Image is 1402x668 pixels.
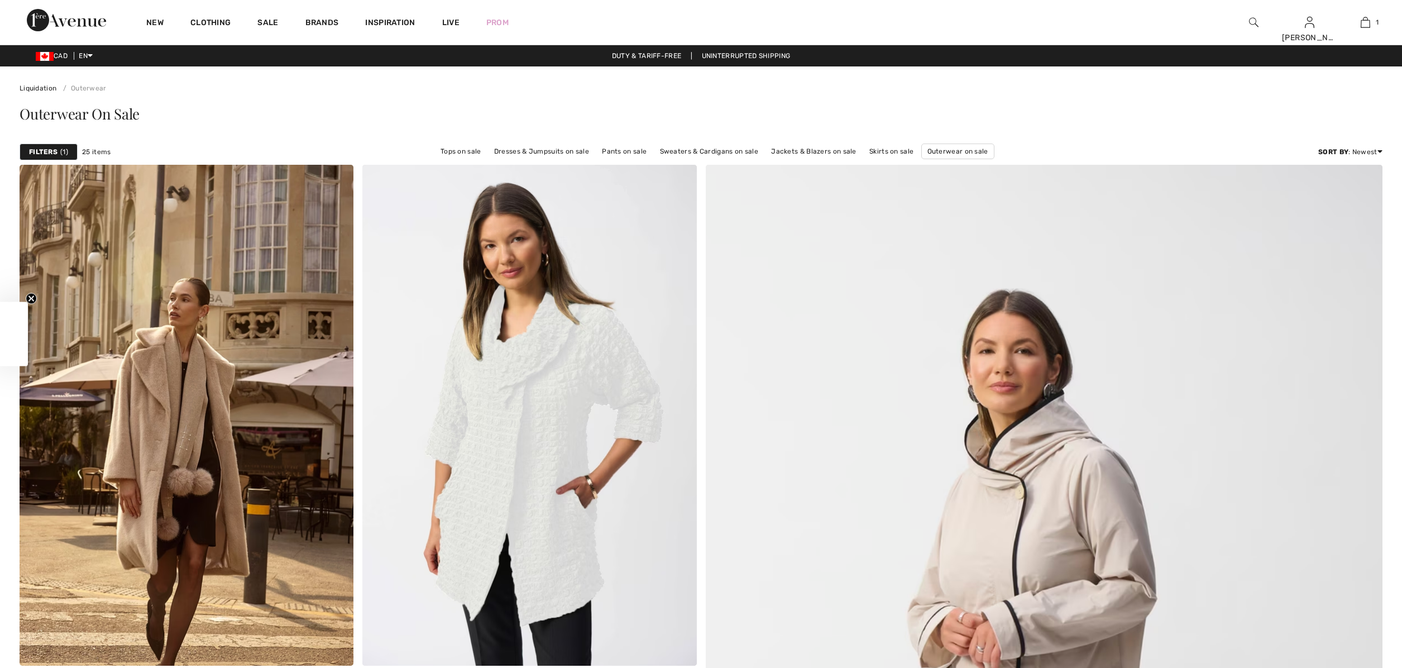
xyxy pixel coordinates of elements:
span: 25 items [82,147,111,157]
a: Sign In [1305,17,1314,27]
img: My Info [1305,16,1314,29]
img: search the website [1249,16,1259,29]
a: Live [442,17,460,28]
a: 1 [1338,16,1393,29]
span: CAD [36,52,72,60]
button: Close teaser [26,293,37,304]
span: 1 [1376,17,1379,27]
a: Clothing [190,18,231,30]
a: Sweaters & Cardigans on sale [654,144,764,159]
a: New [146,18,164,30]
span: Outerwear On Sale [20,104,140,123]
a: Pants on sale [596,144,652,159]
iframe: Opens a widget where you can find more information [1330,584,1391,612]
a: Jackets & Blazers on sale [765,144,862,159]
a: Outerwear [59,84,107,92]
span: EN [79,52,93,60]
a: Dresses & Jumpsuits on sale [489,144,595,159]
strong: Sort By [1318,148,1348,156]
a: Skirts on sale [864,144,919,159]
div: [PERSON_NAME] [1282,32,1337,44]
strong: Filters [29,147,58,157]
img: 1ère Avenue [27,9,106,31]
a: Brands [305,18,339,30]
img: My Bag [1361,16,1370,29]
a: Tops on sale [435,144,487,159]
a: Liquidation [20,84,56,92]
img: Canadian Dollar [36,52,54,61]
span: Inspiration [365,18,415,30]
a: Sale [257,18,278,30]
img: Textured Cowl Neck Jacket Style 251234. Cactus [362,165,696,666]
span: 1 [60,147,68,157]
a: Outerwear on sale [921,144,994,159]
a: Prom [486,17,509,28]
div: : Newest [1318,147,1382,157]
img: Chic Long Overcoat Style 243902. Black [20,165,353,666]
